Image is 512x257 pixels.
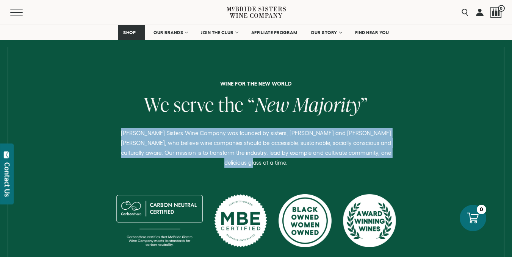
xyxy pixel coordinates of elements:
span: ” [361,91,368,117]
a: AFFILIATE PROGRAM [246,25,302,40]
div: 0 [477,205,486,214]
a: OUR STORY [306,25,346,40]
span: New [255,91,289,117]
span: 0 [498,5,505,12]
span: serve [174,91,214,117]
span: We [144,91,169,117]
a: FIND NEAR YOU [350,25,394,40]
p: [PERSON_NAME] Sisters Wine Company was founded by sisters, [PERSON_NAME] and [PERSON_NAME] [PERSO... [114,128,399,168]
span: OUR BRANDS [153,30,183,35]
button: Mobile Menu Trigger [10,9,38,16]
span: JOIN THE CLUB [201,30,233,35]
span: Majority [293,91,361,117]
span: OUR STORY [311,30,337,35]
h6: Wine for the new world [6,81,506,86]
span: the [218,91,244,117]
div: Contact Us [3,162,11,197]
span: SHOP [123,30,136,35]
span: AFFILIATE PROGRAM [251,30,297,35]
a: JOIN THE CLUB [196,25,243,40]
span: “ [248,91,255,117]
a: OUR BRANDS [149,25,192,40]
a: SHOP [118,25,145,40]
span: FIND NEAR YOU [355,30,389,35]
